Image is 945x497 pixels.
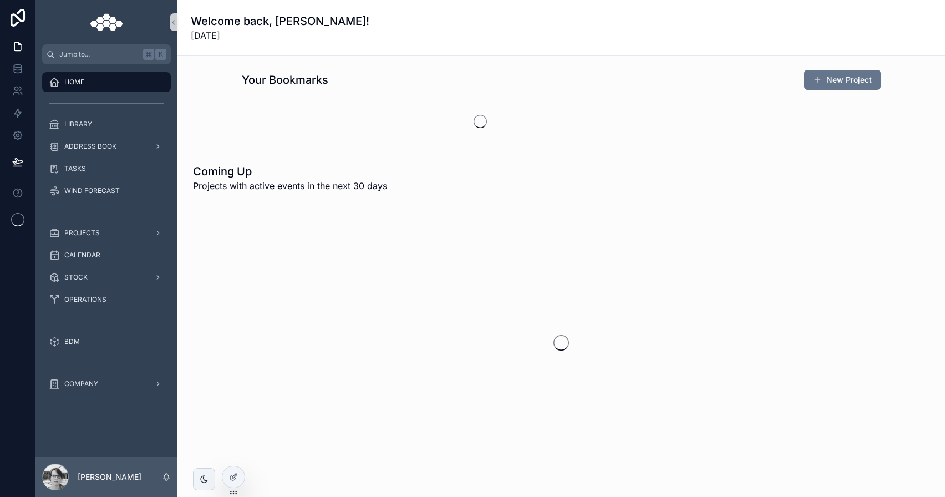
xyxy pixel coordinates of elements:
a: CALENDAR [42,245,171,265]
a: TASKS [42,159,171,179]
span: PROJECTS [64,229,100,237]
span: Projects with active events in the next 30 days [193,179,387,192]
a: HOME [42,72,171,92]
a: ADDRESS BOOK [42,136,171,156]
h1: Your Bookmarks [242,72,328,88]
a: LIBRARY [42,114,171,134]
span: CALENDAR [64,251,100,260]
span: K [156,50,165,59]
img: App logo [90,13,123,31]
a: PROJECTS [42,223,171,243]
span: COMPANY [64,379,98,388]
span: WIND FORECAST [64,186,120,195]
a: OPERATIONS [42,290,171,310]
h1: Welcome back, [PERSON_NAME]! [191,13,369,29]
button: New Project [804,70,881,90]
a: WIND FORECAST [42,181,171,201]
span: [DATE] [191,29,369,42]
span: BDM [64,337,80,346]
span: OPERATIONS [64,295,106,304]
p: [PERSON_NAME] [78,471,141,483]
span: TASKS [64,164,86,173]
span: ADDRESS BOOK [64,142,116,151]
span: STOCK [64,273,88,282]
span: Jump to... [59,50,139,59]
a: STOCK [42,267,171,287]
span: LIBRARY [64,120,92,129]
div: scrollable content [35,64,177,408]
button: Jump to...K [42,44,171,64]
a: COMPANY [42,374,171,394]
a: BDM [42,332,171,352]
span: HOME [64,78,84,87]
h1: Coming Up [193,164,387,179]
